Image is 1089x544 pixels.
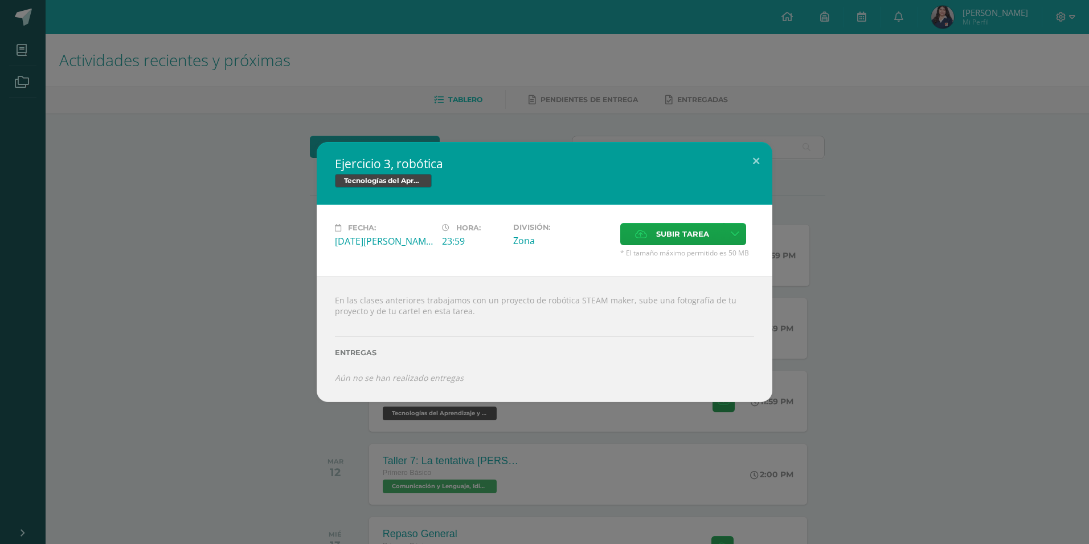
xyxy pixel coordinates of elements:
span: Hora: [456,224,481,232]
div: En las clases anteriores trabajamos con un proyecto de robótica STEAM maker, sube una fotografía ... [317,276,772,402]
h2: Ejercicio 3, robótica [335,156,754,172]
div: 23:59 [442,235,504,247]
span: * El tamaño máximo permitido es 50 MB [620,248,754,258]
span: Tecnologías del Aprendizaje y la Comunicación [335,174,432,188]
span: Subir tarea [656,224,709,245]
label: División: [513,223,611,232]
div: Zona [513,234,611,247]
span: Fecha: [348,224,376,232]
i: Aún no se han realizado entregas [335,372,464,383]
div: [DATE][PERSON_NAME] [335,235,433,247]
label: Entregas [335,348,754,357]
button: Close (Esc) [740,142,772,181]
